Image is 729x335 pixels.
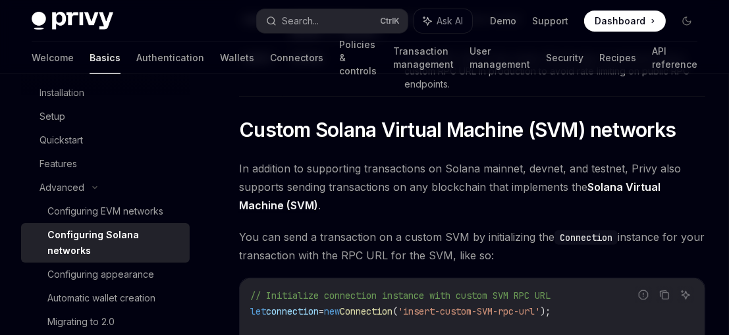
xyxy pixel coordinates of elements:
[21,310,190,334] a: Migrating to 2.0
[21,152,190,176] a: Features
[532,14,568,28] a: Support
[239,118,676,142] span: Custom Solana Virtual Machine (SVM) networks
[220,42,254,74] a: Wallets
[595,14,645,28] span: Dashboard
[282,13,319,29] div: Search...
[324,305,340,317] span: new
[32,12,113,30] img: dark logo
[270,42,323,74] a: Connectors
[47,227,182,259] div: Configuring Solana networks
[47,203,163,219] div: Configuring EVM networks
[47,314,115,330] div: Migrating to 2.0
[266,305,319,317] span: connection
[47,267,154,282] div: Configuring appearance
[676,11,697,32] button: Toggle dark mode
[677,286,694,303] button: Ask AI
[437,14,463,28] span: Ask AI
[136,42,204,74] a: Authentication
[398,305,540,317] span: 'insert-custom-SVM-rpc-url'
[239,180,661,213] a: Solana Virtual Machine (SVM)
[656,286,673,303] button: Copy the contents from the code block
[340,305,392,317] span: Connection
[414,9,472,33] button: Ask AI
[40,109,65,124] div: Setup
[40,156,77,172] div: Features
[652,42,697,74] a: API reference
[250,305,266,317] span: let
[339,42,377,74] a: Policies & controls
[635,286,652,303] button: Report incorrect code
[90,42,121,74] a: Basics
[584,11,666,32] a: Dashboard
[546,42,583,74] a: Security
[470,42,530,74] a: User management
[47,290,155,306] div: Automatic wallet creation
[21,128,190,152] a: Quickstart
[239,228,705,265] span: You can send a transaction on a custom SVM by initializing the instance for your transaction with...
[21,263,190,286] a: Configuring appearance
[239,159,705,215] span: In addition to supporting transactions on Solana mainnet, devnet, and testnet, Privy also support...
[380,16,400,26] span: Ctrl K
[490,14,516,28] a: Demo
[40,132,83,148] div: Quickstart
[40,180,84,195] div: Advanced
[21,105,190,128] a: Setup
[540,305,551,317] span: );
[599,42,636,74] a: Recipes
[393,42,454,74] a: Transaction management
[250,290,551,301] span: // Initialize connection instance with custom SVM RPC URL
[21,223,190,263] a: Configuring Solana networks
[319,305,324,317] span: =
[21,286,190,310] a: Automatic wallet creation
[392,305,398,317] span: (
[32,42,74,74] a: Welcome
[21,199,190,223] a: Configuring EVM networks
[257,9,407,33] button: Search...CtrlK
[554,230,618,245] code: Connection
